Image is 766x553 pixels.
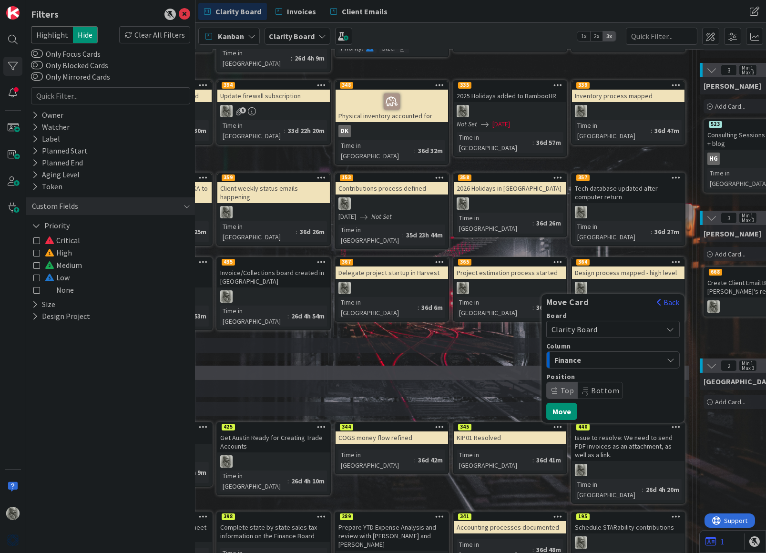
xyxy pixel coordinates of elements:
div: 289Prepare YTD Expense Analysis and review with [PERSON_NAME] and [PERSON_NAME] [336,512,448,551]
div: 153 [340,174,353,181]
a: Invoices [270,3,322,20]
input: Quick Filter... [31,87,190,104]
a: Client Emails [325,3,393,20]
span: 3 [721,212,737,224]
span: [DATE] [492,119,510,129]
div: Time in [GEOGRAPHIC_DATA] [338,297,418,318]
div: Update firewall subscription [217,90,330,102]
b: Clarity Board [269,31,315,41]
div: 348Physical inventory accounted for [336,81,448,122]
div: 357Tech database updated after computer return [572,174,684,203]
span: : [402,230,404,240]
div: 36d 32m [416,145,445,156]
div: 394 [222,82,235,89]
div: PA [217,290,330,303]
img: PA [707,300,720,313]
img: Visit kanbanzone.com [6,6,20,20]
img: PA [457,197,469,210]
div: PA [572,206,684,218]
div: Issue to resolve: We need to send PDF invoices as an attachment, as well as a link. [572,431,684,461]
button: Finance [546,351,680,369]
span: Critical [45,234,80,246]
div: 425 [222,424,235,430]
div: 26d 4h 20m [643,484,682,495]
div: Schedule STARability contributions [572,521,684,533]
span: Column [546,343,571,349]
button: Only Mirrored Cards [31,72,43,82]
div: Custom Fields [31,200,79,212]
span: Invoices [287,6,316,17]
div: Min 1 [742,213,753,218]
div: PA [572,464,684,476]
span: : [284,125,286,136]
span: : [532,218,534,228]
div: Prepare YTD Expense Analysis and review with [PERSON_NAME] and [PERSON_NAME] [336,521,448,551]
div: 425Get Austin Ready for Creating Trade Accounts [217,423,330,452]
img: PA [220,206,233,218]
div: Design process mapped - high level [572,266,684,279]
div: 348 [340,82,353,89]
div: 359Client weekly status emails happening [217,174,330,203]
div: 394Update firewall subscription [217,81,330,102]
div: PA [217,105,330,117]
div: PA [454,197,566,210]
div: 153 [336,174,448,182]
span: : [414,145,416,156]
div: 348 [336,81,448,90]
div: 26d 4h 54m [289,311,327,321]
span: 1x [577,31,590,41]
div: 364Design process mapped - high level [572,258,684,279]
div: 26d 4h 10m [289,476,327,486]
span: Highlight [31,26,73,43]
img: PA [220,105,233,117]
span: Client Emails [342,6,388,17]
div: 26d 4h 9m [292,53,327,63]
div: 2026 Holidays in [GEOGRAPHIC_DATA] [454,182,566,195]
div: PA [454,282,566,294]
div: 398Complete state by state sales tax information on the Finance Board [217,512,330,542]
img: avatar [6,533,20,547]
span: Medium [45,259,82,271]
button: Move [546,403,577,420]
div: Planned Start [31,145,89,157]
div: 339 [572,81,684,90]
div: Complete state by state sales tax information on the Finance Board [217,521,330,542]
div: 364 [572,258,684,266]
div: 36d 26m [534,218,563,228]
button: Size [31,298,56,310]
button: Only Focus Cards [31,49,43,59]
img: PA [6,507,20,520]
i: Not Set [457,120,477,128]
div: 358 [458,174,471,181]
div: 3582026 Holidays in [GEOGRAPHIC_DATA] [454,174,566,195]
div: 394 [217,81,330,90]
div: 440 [576,424,590,430]
a: Show Less (10) [98,338,685,353]
span: Kanban [218,31,244,42]
div: Time in [GEOGRAPHIC_DATA] [575,120,651,141]
button: High [33,246,72,259]
div: PA [454,105,566,117]
div: 36d 42m [416,455,445,465]
div: 339 [576,82,590,89]
div: 36d 18m [534,302,563,313]
span: : [414,455,416,465]
button: Low [33,271,70,284]
img: PA [457,105,469,117]
span: 2x [590,31,603,41]
div: Aging Level [31,169,81,181]
div: Time in [GEOGRAPHIC_DATA] [457,297,532,318]
span: Add Card... [715,102,746,111]
span: : [291,53,292,63]
span: Top [561,386,574,395]
div: Time in [GEOGRAPHIC_DATA] [338,140,414,161]
span: : [418,302,419,313]
div: Time in [GEOGRAPHIC_DATA] [575,221,651,242]
div: 36d 6m [419,302,445,313]
div: HG [707,153,720,165]
div: Inventory process mapped [572,90,684,102]
button: Medium [33,259,82,271]
span: Finance [554,354,626,366]
div: Time in [GEOGRAPHIC_DATA] [220,306,287,327]
div: KIP01 Resolved [454,431,566,444]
